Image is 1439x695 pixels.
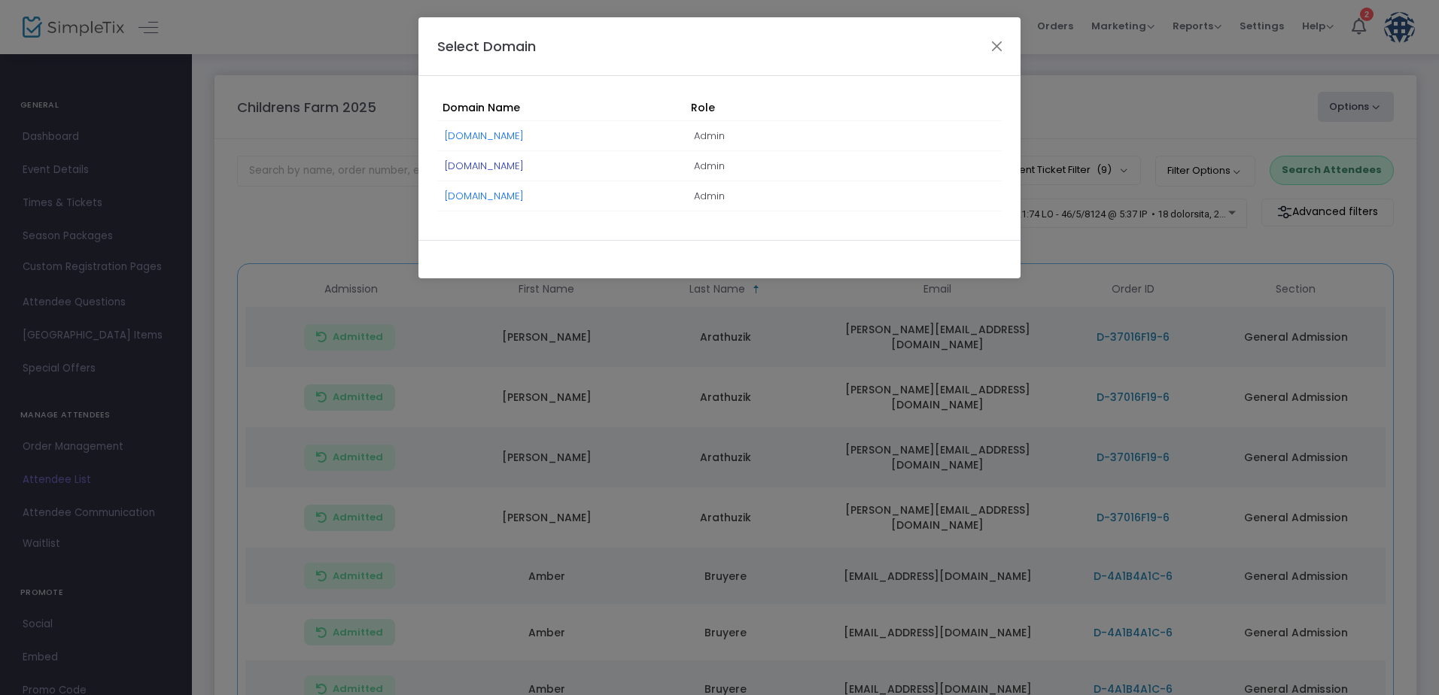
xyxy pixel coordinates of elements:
th: Role [686,95,1002,121]
a: [DOMAIN_NAME] [445,129,524,143]
button: Close [987,36,1007,56]
a: [DOMAIN_NAME] [445,159,524,173]
span: Admin [694,120,725,152]
span: Admin [694,180,725,212]
span: Admin [694,150,725,182]
a: [DOMAIN_NAME] [445,189,524,203]
h4: Select Domain [437,36,536,56]
th: Domain Name [437,95,686,121]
